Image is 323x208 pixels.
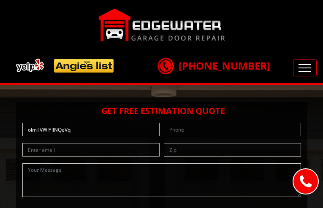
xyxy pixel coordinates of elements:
img: Edgewater.png [98,8,225,41]
a: [PHONE_NUMBER] [157,59,270,73]
input: Name [22,123,160,136]
button: Toggle navigation [293,59,317,76]
img: call.png [155,55,176,76]
input: Enter email [22,143,160,157]
img: add.png [13,55,117,76]
h2: Get Free Estimation Quote [20,106,303,116]
input: Phone [164,123,301,136]
input: Zip [164,143,301,157]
